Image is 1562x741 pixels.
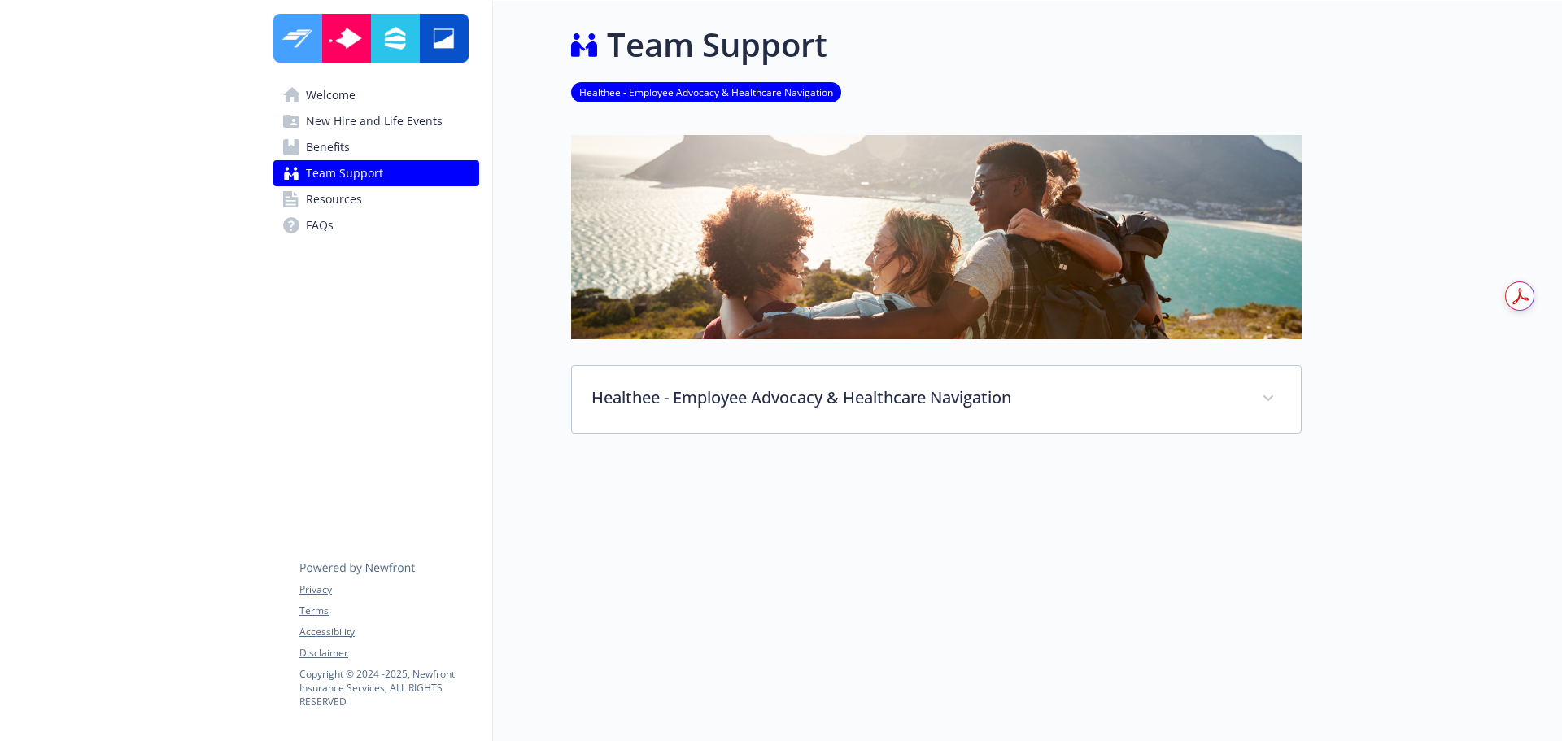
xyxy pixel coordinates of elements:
[572,366,1301,433] div: Healthee - Employee Advocacy & Healthcare Navigation
[299,667,478,708] p: Copyright © 2024 - 2025 , Newfront Insurance Services, ALL RIGHTS RESERVED
[306,212,334,238] span: FAQs
[273,108,479,134] a: New Hire and Life Events
[306,186,362,212] span: Resources
[273,134,479,160] a: Benefits
[591,386,1242,410] p: Healthee - Employee Advocacy & Healthcare Navigation
[571,135,1302,339] img: team support page banner
[273,160,479,186] a: Team Support
[299,625,478,639] a: Accessibility
[607,20,827,69] h1: Team Support
[273,212,479,238] a: FAQs
[306,108,443,134] span: New Hire and Life Events
[299,582,478,597] a: Privacy
[273,82,479,108] a: Welcome
[306,82,356,108] span: Welcome
[306,160,383,186] span: Team Support
[299,604,478,618] a: Terms
[571,84,841,99] a: Healthee - Employee Advocacy & Healthcare Navigation
[306,134,350,160] span: Benefits
[299,646,478,660] a: Disclaimer
[273,186,479,212] a: Resources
